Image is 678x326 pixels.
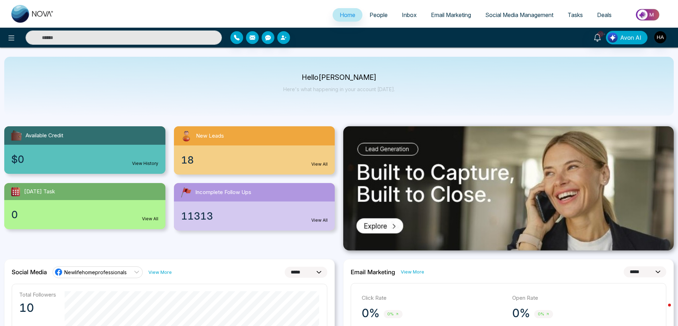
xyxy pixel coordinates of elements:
[132,160,158,167] a: View History
[401,269,424,275] a: View More
[478,8,561,22] a: Social Media Management
[431,11,471,18] span: Email Marketing
[351,269,395,276] h2: Email Marketing
[11,5,54,23] img: Nova CRM Logo
[654,302,671,319] iframe: Intercom live chat
[283,86,395,92] p: Here's what happening in your account [DATE].
[512,306,530,320] p: 0%
[589,31,606,43] a: 10+
[370,11,388,18] span: People
[19,301,56,315] p: 10
[181,153,194,167] span: 18
[395,8,424,22] a: Inbox
[24,188,55,196] span: [DATE] Task
[195,188,251,197] span: Incomplete Follow Ups
[654,31,666,43] img: User Avatar
[561,8,590,22] a: Tasks
[620,33,641,42] span: Avon AI
[362,294,505,302] p: Click Rate
[384,310,403,318] span: 0%
[362,8,395,22] a: People
[180,129,193,143] img: newLeads.svg
[485,11,553,18] span: Social Media Management
[590,8,619,22] a: Deals
[11,152,24,167] span: $0
[12,269,47,276] h2: Social Media
[148,269,172,276] a: View More
[64,269,127,276] span: Newlifehomeprofessionals
[597,11,612,18] span: Deals
[181,209,213,223] span: 11313
[333,8,362,22] a: Home
[424,8,478,22] a: Email Marketing
[196,132,224,140] span: New Leads
[534,310,553,318] span: 0%
[10,186,21,197] img: todayTask.svg
[26,132,63,140] span: Available Credit
[170,183,339,231] a: Incomplete Follow Ups11313View All
[170,126,339,175] a: New Leads18View All
[622,7,674,23] img: Market-place.gif
[597,31,604,37] span: 10+
[283,74,395,81] p: Hello [PERSON_NAME]
[340,11,355,18] span: Home
[311,161,328,167] a: View All
[606,31,647,44] button: Avon AI
[19,291,56,298] p: Total Followers
[568,11,583,18] span: Tasks
[142,216,158,222] a: View All
[10,129,23,142] img: availableCredit.svg
[608,33,618,43] img: Lead Flow
[311,217,328,223] a: View All
[512,294,656,302] p: Open Rate
[402,11,417,18] span: Inbox
[362,306,379,320] p: 0%
[180,186,192,199] img: followUps.svg
[343,126,674,250] img: .
[11,207,18,222] span: 0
